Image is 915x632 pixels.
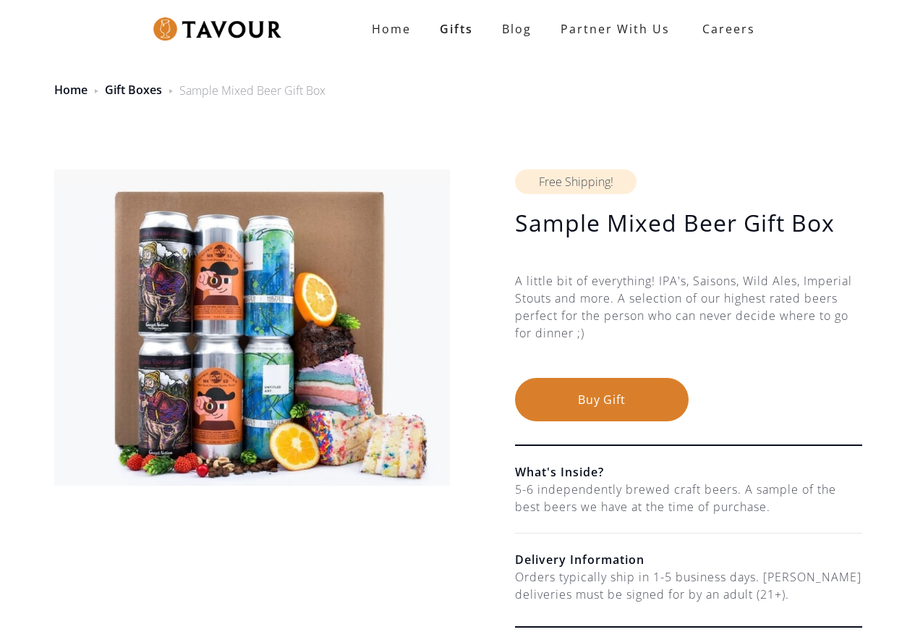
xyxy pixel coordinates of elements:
a: Careers [684,9,766,49]
a: Home [54,82,88,98]
div: Sample Mixed Beer Gift Box [179,82,325,99]
div: Free Shipping! [515,169,637,194]
h6: What's Inside? [515,463,862,481]
a: Blog [488,14,546,43]
h6: Delivery Information [515,551,862,568]
div: A little bit of everything! IPA's, Saisons, Wild Ales, Imperial Stouts and more. A selection of o... [515,272,862,378]
a: Home [357,14,425,43]
a: Gift Boxes [105,82,162,98]
button: Buy Gift [515,378,689,421]
h1: Sample Mixed Beer Gift Box [515,208,862,237]
a: partner with us [546,14,684,43]
strong: Home [372,21,411,37]
div: 5-6 independently brewed craft beers. A sample of the best beers we have at the time of purchase. [515,481,862,515]
div: Orders typically ship in 1-5 business days. [PERSON_NAME] deliveries must be signed for by an adu... [515,568,862,603]
a: Gifts [425,14,488,43]
strong: Careers [702,14,755,43]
